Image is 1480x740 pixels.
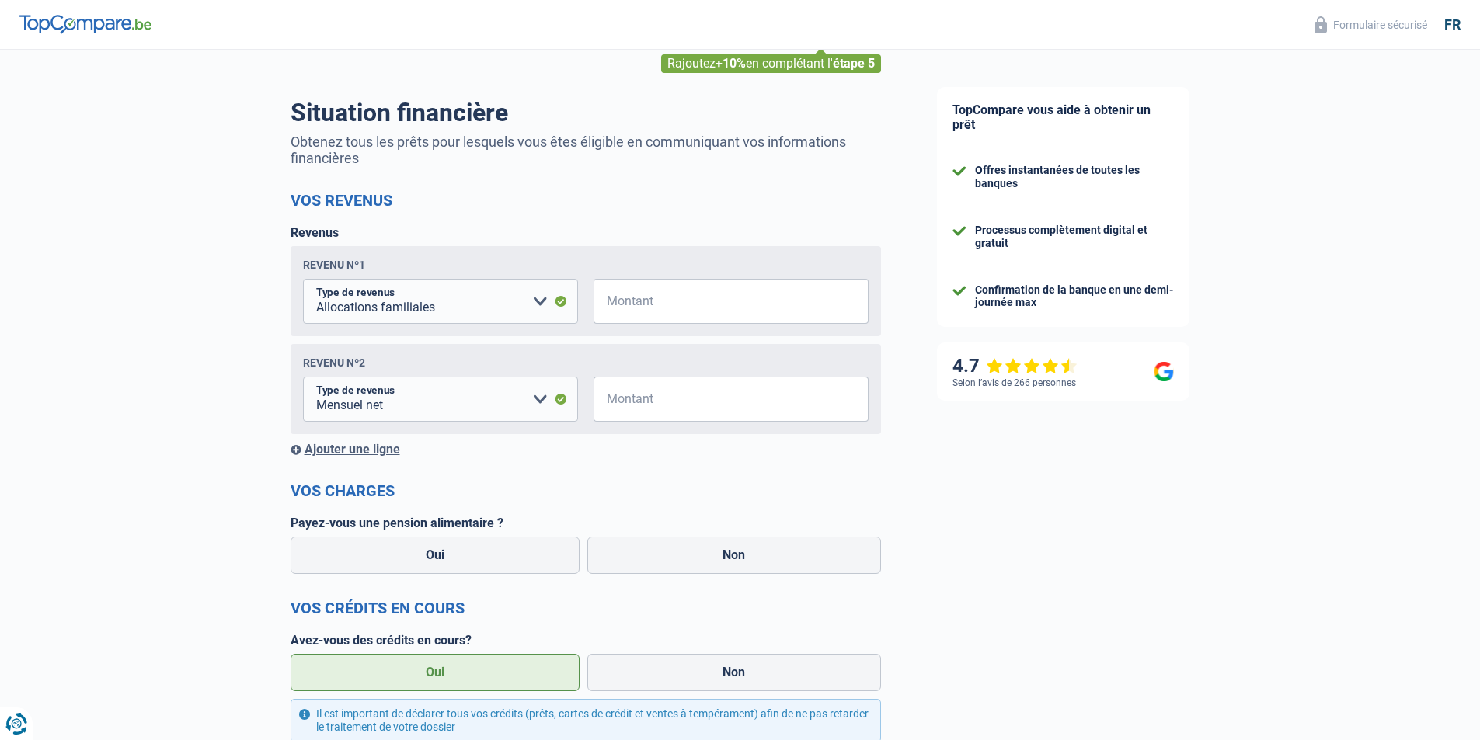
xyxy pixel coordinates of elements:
div: Selon l’avis de 266 personnes [952,377,1076,388]
label: Payez-vous une pension alimentaire ? [291,516,881,530]
div: Revenu nº2 [303,356,365,369]
span: étape 5 [833,56,875,71]
div: TopCompare vous aide à obtenir un prêt [937,87,1189,148]
div: fr [1444,16,1461,33]
h2: Vos charges [291,481,881,500]
p: Obtenez tous les prêts pour lesquels vous êtes éligible en communiquant vos informations financières [291,134,881,166]
button: Formulaire sécurisé [1305,12,1436,37]
div: Revenu nº1 [303,259,365,271]
div: Offres instantanées de toutes les banques [975,164,1174,190]
label: Avez-vous des crédits en cours? [291,633,881,648]
div: Rajoutez en complétant l' [661,54,881,73]
span: € [594,279,613,324]
h2: Vos crédits en cours [291,599,881,617]
label: Revenus [291,225,339,240]
div: Confirmation de la banque en une demi-journée max [975,283,1174,310]
label: Oui [291,537,580,574]
label: Non [587,537,881,574]
img: Advertisement [4,670,5,671]
label: Oui [291,654,580,691]
h1: Situation financière [291,98,881,127]
span: +10% [716,56,746,71]
span: € [594,377,613,422]
img: TopCompare Logo [19,15,151,33]
h2: Vos revenus [291,191,881,210]
label: Non [587,654,881,691]
div: 4.7 [952,355,1078,377]
div: Processus complètement digital et gratuit [975,224,1174,250]
div: Ajouter une ligne [291,442,881,457]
